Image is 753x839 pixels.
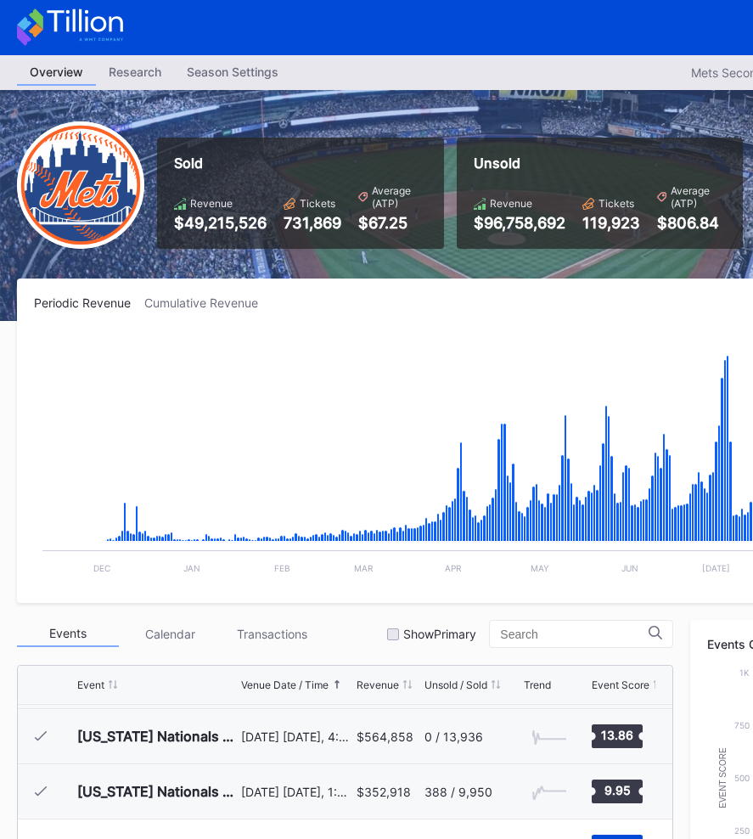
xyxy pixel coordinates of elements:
[96,59,174,86] a: Research
[657,214,726,232] div: $806.84
[241,679,329,691] div: Venue Date / Time
[354,563,374,573] text: Mar
[474,214,565,232] div: $96,758,692
[621,563,638,573] text: Jun
[424,679,487,691] div: Unsold / Sold
[524,679,551,691] div: Trend
[190,197,233,210] div: Revenue
[718,747,728,808] text: Event Score
[274,563,290,573] text: Feb
[77,679,104,691] div: Event
[604,783,631,797] text: 9.95
[174,59,291,84] div: Season Settings
[300,197,335,210] div: Tickets
[531,563,549,573] text: May
[17,121,144,249] img: New-York-Mets-Transparent.png
[582,214,640,232] div: 119,923
[17,59,96,86] a: Overview
[524,715,575,757] svg: Chart title
[424,729,483,744] div: 0 / 13,936
[357,679,399,691] div: Revenue
[119,621,221,647] div: Calendar
[174,59,291,86] a: Season Settings
[598,197,634,210] div: Tickets
[671,184,726,210] div: Average (ATP)
[734,720,750,730] text: 750
[490,197,532,210] div: Revenue
[77,728,237,745] div: [US_STATE] Nationals at [US_STATE][GEOGRAPHIC_DATA] (Long Sleeve T-Shirt Giveaway)
[174,214,267,232] div: $49,215,526
[358,214,427,232] div: $67.25
[734,825,750,836] text: 250
[284,214,341,232] div: 731,869
[372,184,427,210] div: Average (ATP)
[183,563,200,573] text: Jan
[702,563,730,573] text: [DATE]
[77,783,237,800] div: [US_STATE] Nationals at [US_STATE][GEOGRAPHIC_DATA]
[592,679,649,691] div: Event Score
[524,770,575,813] svg: Chart title
[144,296,272,310] div: Cumulative Revenue
[739,667,750,678] text: 1k
[734,773,750,783] text: 500
[424,785,492,799] div: 388 / 9,950
[601,728,633,742] text: 13.86
[357,729,413,744] div: $564,858
[17,621,119,647] div: Events
[445,563,462,573] text: Apr
[241,785,352,799] div: [DATE] [DATE], 1:40PM
[174,155,427,172] div: Sold
[34,296,144,310] div: Periodic Revenue
[241,729,352,744] div: [DATE] [DATE], 4:10PM
[357,785,411,799] div: $352,918
[96,59,174,84] div: Research
[221,621,323,647] div: Transactions
[500,628,649,641] input: Search
[403,627,476,641] div: Show Primary
[93,563,110,573] text: Dec
[474,155,726,172] div: Unsold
